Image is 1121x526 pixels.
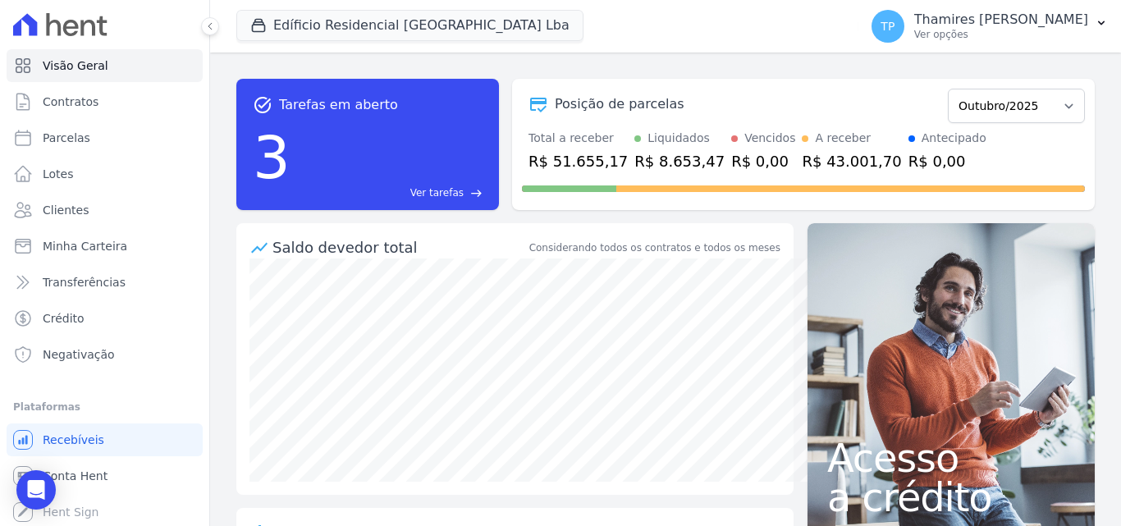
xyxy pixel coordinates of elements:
[908,150,986,172] div: R$ 0,00
[16,470,56,510] div: Open Intercom Messenger
[7,266,203,299] a: Transferências
[815,130,871,147] div: A receber
[555,94,684,114] div: Posição de parcelas
[7,158,203,190] a: Lotes
[236,10,583,41] button: Edíficio Residencial [GEOGRAPHIC_DATA] Lba
[881,21,895,32] span: TP
[43,57,108,74] span: Visão Geral
[922,130,986,147] div: Antecipado
[7,121,203,154] a: Parcelas
[7,85,203,118] a: Contratos
[279,95,398,115] span: Tarefas em aberto
[470,187,483,199] span: east
[802,150,901,172] div: R$ 43.001,70
[7,460,203,492] a: Conta Hent
[253,95,272,115] span: task_alt
[43,202,89,218] span: Clientes
[914,11,1088,28] p: Thamires [PERSON_NAME]
[272,236,526,258] div: Saldo devedor total
[634,150,725,172] div: R$ 8.653,47
[7,423,203,456] a: Recebíveis
[914,28,1088,41] p: Ver opções
[528,150,628,172] div: R$ 51.655,17
[43,130,90,146] span: Parcelas
[43,274,126,290] span: Transferências
[43,310,85,327] span: Crédito
[43,346,115,363] span: Negativação
[43,94,98,110] span: Contratos
[7,49,203,82] a: Visão Geral
[253,115,291,200] div: 3
[297,185,483,200] a: Ver tarefas east
[7,338,203,371] a: Negativação
[7,302,203,335] a: Crédito
[827,438,1075,478] span: Acesso
[528,130,628,147] div: Total a receber
[43,432,104,448] span: Recebíveis
[13,397,196,417] div: Plataformas
[529,240,780,255] div: Considerando todos os contratos e todos os meses
[43,468,108,484] span: Conta Hent
[731,150,795,172] div: R$ 0,00
[43,166,74,182] span: Lotes
[858,3,1121,49] button: TP Thamires [PERSON_NAME] Ver opções
[744,130,795,147] div: Vencidos
[827,478,1075,517] span: a crédito
[410,185,464,200] span: Ver tarefas
[7,194,203,226] a: Clientes
[647,130,710,147] div: Liquidados
[43,238,127,254] span: Minha Carteira
[7,230,203,263] a: Minha Carteira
